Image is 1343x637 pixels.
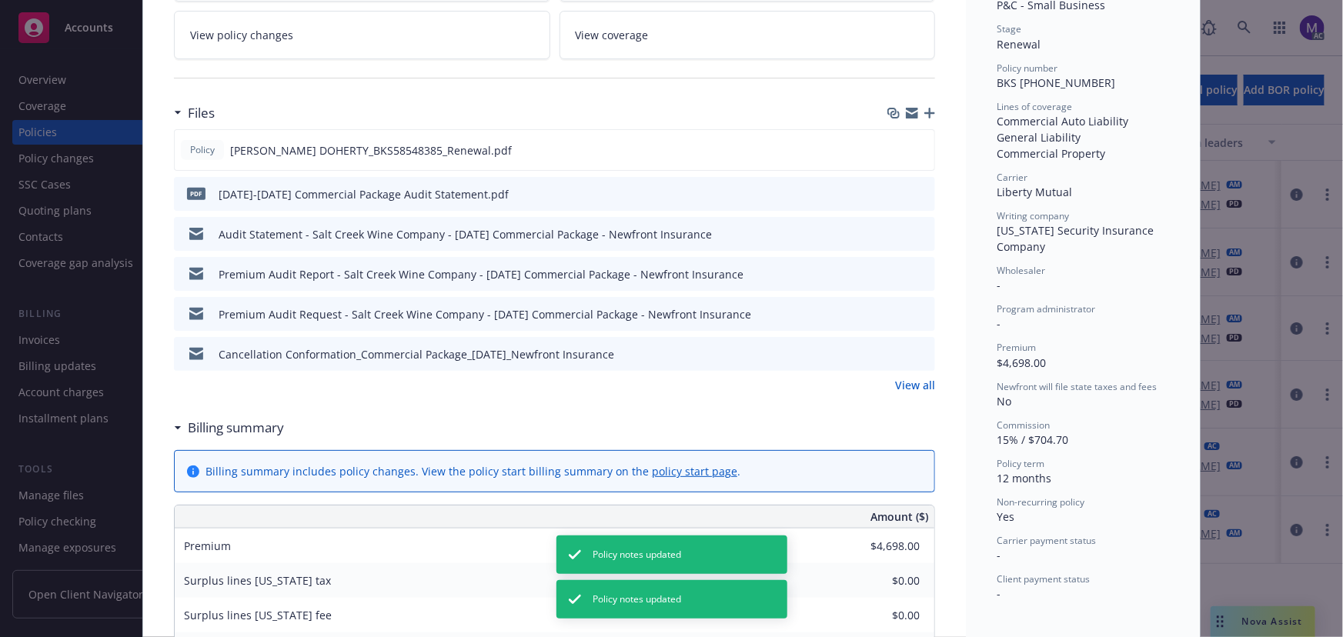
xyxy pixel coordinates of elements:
[184,573,331,588] span: Surplus lines [US_STATE] tax
[915,186,929,202] button: preview file
[174,11,550,59] a: View policy changes
[174,418,284,438] div: Billing summary
[829,569,929,592] input: 0.00
[997,586,1001,601] span: -
[652,464,737,479] a: policy start page
[190,27,293,43] span: View policy changes
[187,188,205,199] span: pdf
[870,509,928,525] span: Amount ($)
[997,223,1157,254] span: [US_STATE] Security Insurance Company
[997,62,1057,75] span: Policy number
[187,143,218,157] span: Policy
[997,185,1072,199] span: Liberty Mutual
[895,377,935,393] a: View all
[890,266,903,282] button: download file
[205,463,740,479] div: Billing summary includes policy changes. View the policy start billing summary on the .
[997,355,1046,370] span: $4,698.00
[997,302,1095,315] span: Program administrator
[997,572,1090,585] span: Client payment status
[997,209,1069,222] span: Writing company
[890,186,903,202] button: download file
[914,142,928,158] button: preview file
[829,604,929,627] input: 0.00
[997,278,1001,292] span: -
[188,418,284,438] h3: Billing summary
[219,226,712,242] div: Audit Statement - Salt Creek Wine Company - [DATE] Commercial Package - Newfront Insurance
[593,548,682,562] span: Policy notes updated
[230,142,512,158] span: [PERSON_NAME] DOHERTY_BKS58548385_Renewal.pdf
[890,142,902,158] button: download file
[576,27,649,43] span: View coverage
[829,535,929,558] input: 0.00
[997,419,1050,432] span: Commission
[560,11,936,59] a: View coverage
[997,264,1045,277] span: Wholesaler
[997,548,1001,562] span: -
[890,306,903,322] button: download file
[997,37,1041,52] span: Renewal
[188,103,215,123] h3: Files
[997,471,1051,485] span: 12 months
[997,380,1157,393] span: Newfront will file state taxes and fees
[890,226,903,242] button: download file
[174,103,215,123] div: Files
[997,341,1036,354] span: Premium
[997,113,1169,129] div: Commercial Auto Liability
[219,306,751,322] div: Premium Audit Request - Salt Creek Wine Company - [DATE] Commercial Package - Newfront Insurance
[915,346,929,362] button: preview file
[997,534,1096,547] span: Carrier payment status
[997,509,1014,524] span: Yes
[219,346,614,362] div: Cancellation Conformation_Commercial Package_[DATE]_Newfront Insurance
[219,186,509,202] div: [DATE]-[DATE] Commercial Package Audit Statement.pdf
[184,539,231,553] span: Premium
[997,75,1115,90] span: BKS [PHONE_NUMBER]
[997,316,1001,331] span: -
[997,457,1044,470] span: Policy term
[997,171,1027,184] span: Carrier
[184,608,332,622] span: Surplus lines [US_STATE] fee
[997,394,1011,409] span: No
[915,226,929,242] button: preview file
[997,495,1084,509] span: Non-recurring policy
[997,432,1068,447] span: 15% / $704.70
[997,129,1169,145] div: General Liability
[915,306,929,322] button: preview file
[997,145,1169,162] div: Commercial Property
[593,592,682,606] span: Policy notes updated
[997,22,1021,35] span: Stage
[915,266,929,282] button: preview file
[219,266,743,282] div: Premium Audit Report - Salt Creek Wine Company - [DATE] Commercial Package - Newfront Insurance
[890,346,903,362] button: download file
[997,100,1072,113] span: Lines of coverage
